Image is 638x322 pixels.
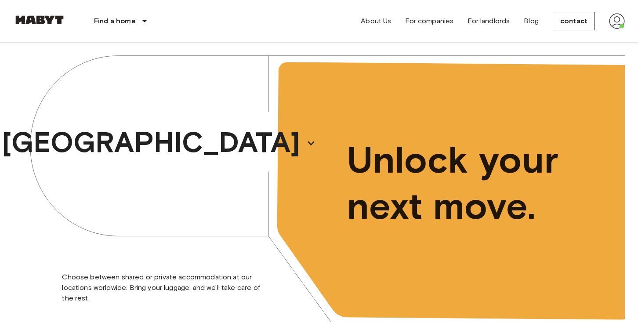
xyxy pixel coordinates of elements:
a: For companies [405,16,453,26]
img: Habyt [13,15,66,24]
font: For landlords [468,17,510,25]
font: [GEOGRAPHIC_DATA] [2,125,301,159]
font: Find a home [94,17,136,25]
font: For companies [405,17,453,25]
img: avatar [609,13,625,29]
font: contact [560,17,587,25]
a: Blog [524,16,539,26]
a: contact [553,12,595,30]
font: Blog [524,17,539,25]
font: Choose between shared or private accommodation at our locations worldwide. Bring your luggage, an... [62,273,260,302]
a: For landlords [468,16,510,26]
font: Unlock your next move. [347,137,559,228]
a: About Us [361,16,391,26]
font: About Us [361,17,391,25]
